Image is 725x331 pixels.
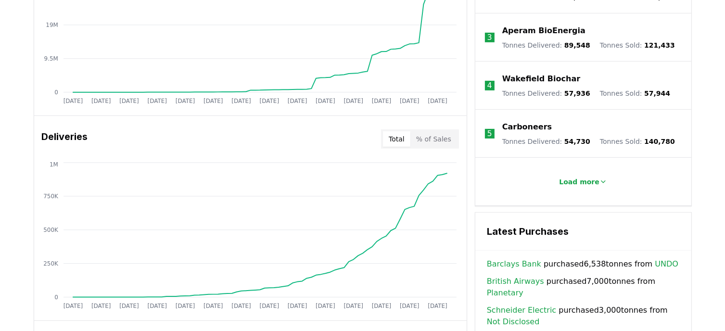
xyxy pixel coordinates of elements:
p: 5 [487,128,492,140]
span: purchased 3,000 tonnes from [487,305,680,328]
tspan: [DATE] [288,98,307,104]
tspan: [DATE] [343,303,363,309]
h3: Deliveries [42,129,88,149]
tspan: [DATE] [119,98,139,104]
a: Aperam BioEnergia [502,25,585,37]
tspan: [DATE] [372,98,392,104]
a: Barclays Bank [487,258,541,270]
tspan: [DATE] [428,303,447,309]
tspan: [DATE] [259,98,279,104]
button: Total [383,131,410,147]
tspan: [DATE] [231,98,251,104]
p: Load more [559,177,599,187]
tspan: 1M [49,161,58,168]
span: 57,944 [644,89,670,97]
tspan: [DATE] [147,98,167,104]
tspan: 500K [43,227,59,233]
tspan: [DATE] [372,303,392,309]
tspan: 0 [54,294,58,301]
p: Tonnes Delivered : [502,40,590,50]
tspan: [DATE] [175,303,195,309]
p: 3 [487,32,492,43]
tspan: [DATE] [400,98,420,104]
tspan: [DATE] [91,303,111,309]
a: Carboneers [502,121,552,133]
a: UNDO [655,258,678,270]
tspan: [DATE] [288,303,307,309]
tspan: [DATE] [147,303,167,309]
span: 54,730 [564,138,590,145]
button: % of Sales [410,131,457,147]
span: 140,780 [644,138,675,145]
span: 121,433 [644,41,675,49]
tspan: 9.5M [44,55,58,62]
tspan: [DATE] [400,303,420,309]
p: Tonnes Sold : [600,40,675,50]
tspan: 250K [43,260,59,267]
p: Tonnes Delivered : [502,89,590,98]
tspan: [DATE] [259,303,279,309]
tspan: [DATE] [63,98,83,104]
tspan: [DATE] [343,98,363,104]
p: Tonnes Sold : [600,89,670,98]
a: British Airways [487,276,544,287]
a: Planetary [487,287,523,299]
h3: Latest Purchases [487,224,680,239]
tspan: [DATE] [91,98,111,104]
p: Tonnes Sold : [600,137,675,146]
tspan: [DATE] [231,303,251,309]
a: Not Disclosed [487,316,540,328]
a: Wakefield Biochar [502,73,580,85]
span: purchased 6,538 tonnes from [487,258,678,270]
span: purchased 7,000 tonnes from [487,276,680,299]
tspan: 750K [43,193,59,200]
p: Tonnes Delivered : [502,137,590,146]
tspan: [DATE] [316,303,335,309]
tspan: [DATE] [63,303,83,309]
tspan: [DATE] [428,98,447,104]
tspan: [DATE] [204,303,223,309]
span: 57,936 [564,89,590,97]
tspan: [DATE] [204,98,223,104]
tspan: [DATE] [175,98,195,104]
tspan: [DATE] [119,303,139,309]
a: Schneider Electric [487,305,556,316]
tspan: 19M [46,22,58,28]
span: 89,548 [564,41,590,49]
button: Load more [551,172,615,191]
p: 4 [487,80,492,91]
tspan: [DATE] [316,98,335,104]
tspan: 0 [54,89,58,96]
